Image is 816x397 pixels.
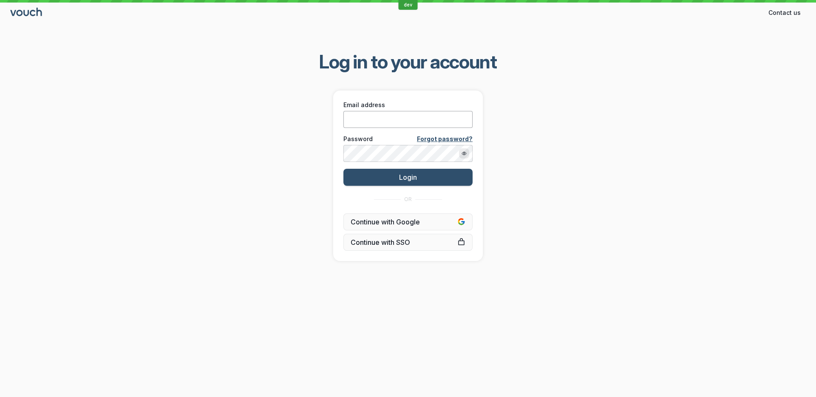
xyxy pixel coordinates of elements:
[343,234,473,251] a: Continue with SSO
[343,101,385,109] span: Email address
[319,50,497,74] span: Log in to your account
[10,9,43,17] a: Go to sign in
[399,173,417,181] span: Login
[351,218,465,226] span: Continue with Google
[343,213,473,230] button: Continue with Google
[417,135,473,143] a: Forgot password?
[768,9,801,17] span: Contact us
[459,148,469,159] button: Show password
[343,135,373,143] span: Password
[343,169,473,186] button: Login
[351,238,465,247] span: Continue with SSO
[763,6,806,20] button: Contact us
[404,196,412,203] span: OR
